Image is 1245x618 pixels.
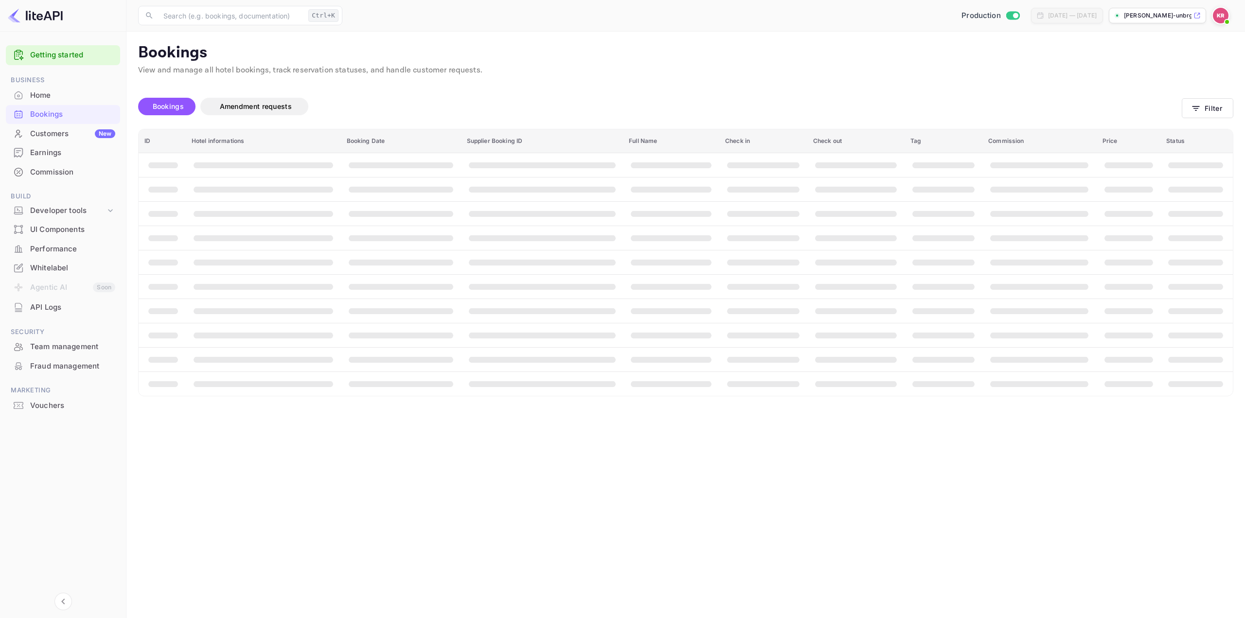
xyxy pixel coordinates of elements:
[30,361,115,372] div: Fraud management
[6,105,120,124] div: Bookings
[6,124,120,143] div: CustomersNew
[6,163,120,182] div: Commission
[6,385,120,396] span: Marketing
[30,263,115,274] div: Whitelabel
[6,124,120,142] a: CustomersNew
[6,240,120,259] div: Performance
[6,298,120,317] div: API Logs
[961,10,1001,21] span: Production
[308,9,338,22] div: Ctrl+K
[30,128,115,140] div: Customers
[6,337,120,355] a: Team management
[6,327,120,337] span: Security
[6,337,120,356] div: Team management
[6,143,120,162] div: Earnings
[6,259,120,278] div: Whitelabel
[30,109,115,120] div: Bookings
[6,298,120,316] a: API Logs
[6,86,120,105] div: Home
[6,191,120,202] span: Build
[54,593,72,610] button: Collapse navigation
[30,244,115,255] div: Performance
[6,105,120,123] a: Bookings
[30,302,115,313] div: API Logs
[6,220,120,238] a: UI Components
[6,396,120,415] div: Vouchers
[1048,11,1097,20] div: [DATE] — [DATE]
[6,45,120,65] div: Getting started
[6,240,120,258] a: Performance
[30,167,115,178] div: Commission
[6,357,120,376] div: Fraud management
[158,6,304,25] input: Search (e.g. bookings, documentation)
[6,259,120,277] a: Whitelabel
[6,396,120,414] a: Vouchers
[1213,8,1228,23] img: Kobus Roux
[30,400,115,411] div: Vouchers
[6,202,120,219] div: Developer tools
[30,205,106,216] div: Developer tools
[6,357,120,375] a: Fraud management
[30,147,115,159] div: Earnings
[6,163,120,181] a: Commission
[30,90,115,101] div: Home
[30,341,115,353] div: Team management
[6,86,120,104] a: Home
[958,10,1023,21] div: Switch to Sandbox mode
[6,143,120,161] a: Earnings
[6,220,120,239] div: UI Components
[6,75,120,86] span: Business
[30,50,115,61] a: Getting started
[30,224,115,235] div: UI Components
[1124,11,1192,20] p: [PERSON_NAME]-unbrg.[PERSON_NAME]...
[8,8,63,23] img: LiteAPI logo
[95,129,115,138] div: New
